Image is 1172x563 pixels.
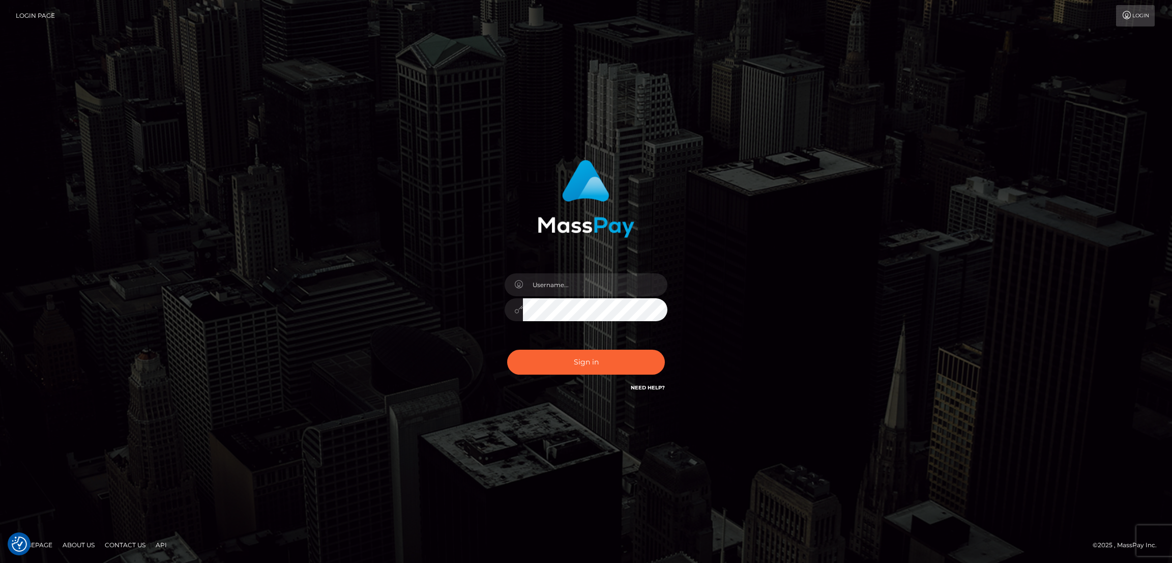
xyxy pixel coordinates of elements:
[1116,5,1155,26] a: Login
[538,160,634,238] img: MassPay Login
[58,537,99,553] a: About Us
[507,350,665,375] button: Sign in
[631,384,665,391] a: Need Help?
[152,537,171,553] a: API
[12,537,27,552] button: Consent Preferences
[11,537,56,553] a: Homepage
[101,537,150,553] a: Contact Us
[16,5,55,26] a: Login Page
[523,273,667,296] input: Username...
[1093,540,1164,551] div: © 2025 , MassPay Inc.
[12,537,27,552] img: Revisit consent button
